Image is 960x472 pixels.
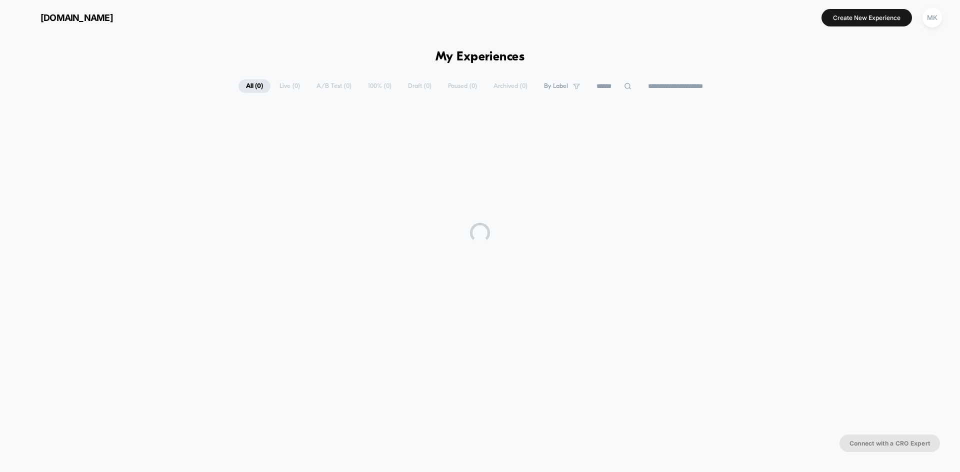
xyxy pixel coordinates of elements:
h1: My Experiences [435,50,525,64]
button: Create New Experience [821,9,912,26]
button: MK [919,7,945,28]
div: MK [922,8,942,27]
button: [DOMAIN_NAME] [15,9,116,25]
span: By Label [544,82,568,90]
span: All ( 0 ) [238,79,270,93]
span: [DOMAIN_NAME] [40,12,113,23]
button: Connect with a CRO Expert [839,435,940,452]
